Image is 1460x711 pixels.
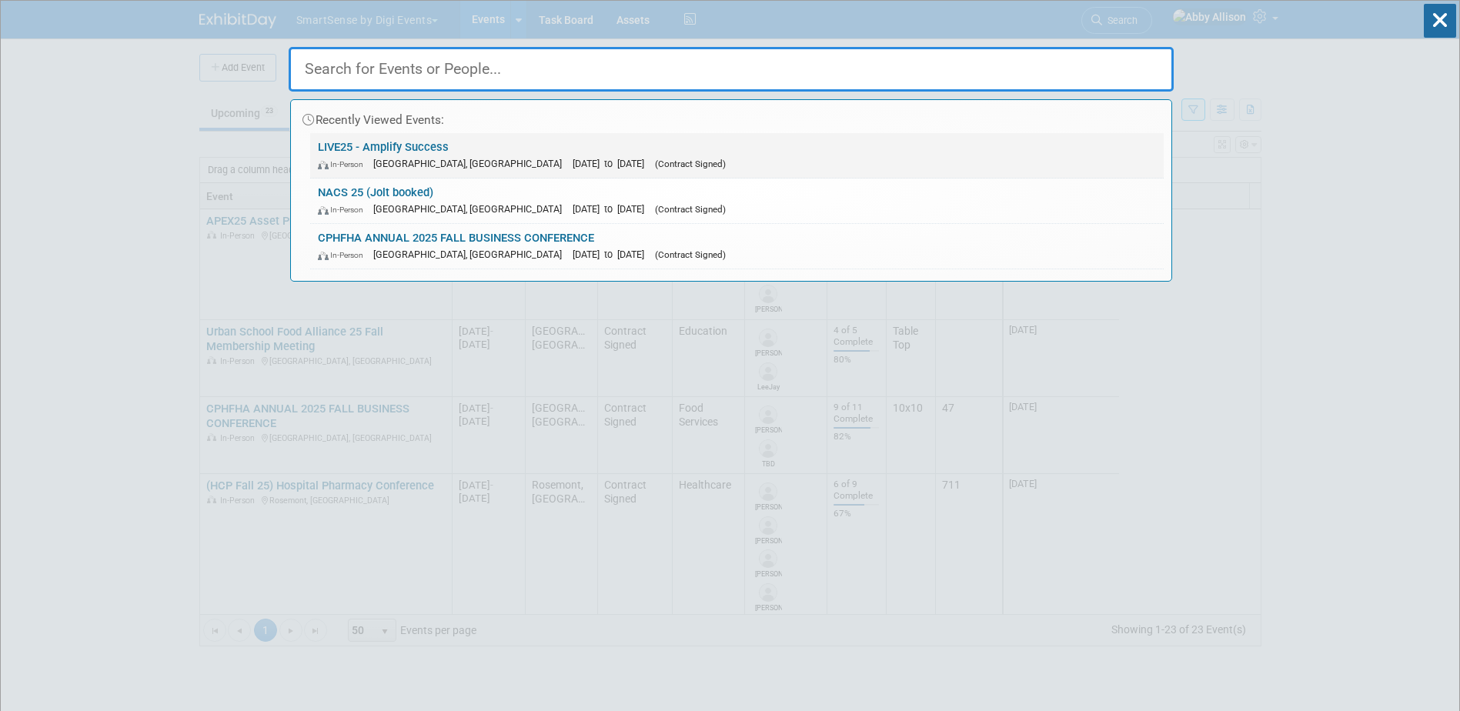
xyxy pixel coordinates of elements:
[310,133,1164,178] a: LIVE25 - Amplify Success In-Person [GEOGRAPHIC_DATA], [GEOGRAPHIC_DATA] [DATE] to [DATE] (Contrac...
[310,179,1164,223] a: NACS 25 (Jolt booked) In-Person [GEOGRAPHIC_DATA], [GEOGRAPHIC_DATA] [DATE] to [DATE] (Contract S...
[318,159,370,169] span: In-Person
[373,203,570,215] span: [GEOGRAPHIC_DATA], [GEOGRAPHIC_DATA]
[373,249,570,260] span: [GEOGRAPHIC_DATA], [GEOGRAPHIC_DATA]
[573,158,652,169] span: [DATE] to [DATE]
[318,205,370,215] span: In-Person
[573,249,652,260] span: [DATE] to [DATE]
[310,224,1164,269] a: CPHFHA ANNUAL 2025 FALL BUSINESS CONFERENCE In-Person [GEOGRAPHIC_DATA], [GEOGRAPHIC_DATA] [DATE]...
[318,250,370,260] span: In-Person
[573,203,652,215] span: [DATE] to [DATE]
[655,204,726,215] span: (Contract Signed)
[655,249,726,260] span: (Contract Signed)
[289,47,1174,92] input: Search for Events or People...
[299,100,1164,133] div: Recently Viewed Events:
[655,159,726,169] span: (Contract Signed)
[373,158,570,169] span: [GEOGRAPHIC_DATA], [GEOGRAPHIC_DATA]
